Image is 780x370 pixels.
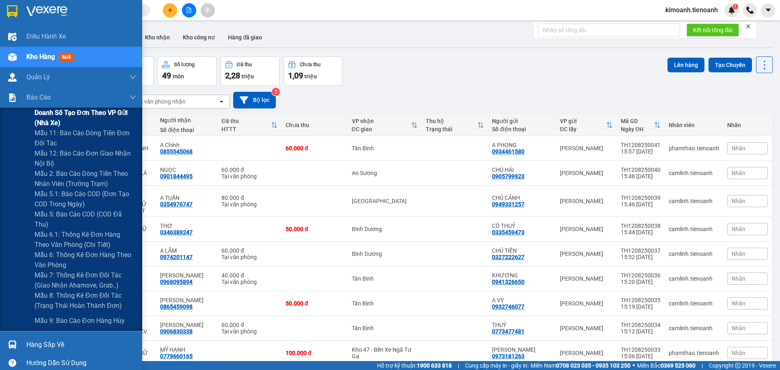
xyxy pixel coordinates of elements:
span: Mẫu 9: Báo cáo đơn hàng hủy [35,316,125,326]
span: mới [59,53,74,62]
div: [PERSON_NAME] [560,145,613,151]
div: [PERSON_NAME] [560,198,613,204]
div: Kho 47 - Bến Xe Ngã Tư Ga [352,346,418,359]
span: triệu [241,73,254,80]
button: Số lượng49món [158,56,217,86]
div: LAM TRANG [160,322,213,328]
button: Lên hàng [667,58,704,72]
th: Toggle SortBy [422,115,488,136]
div: camlinh.tienoanh [669,300,719,307]
button: Kết nối tổng đài [687,24,739,37]
div: CHÚ CẢNH [492,195,552,201]
span: 2,28 [225,71,240,80]
div: [PERSON_NAME] [560,170,613,176]
span: Mẫu 5: Báo cáo COD (COD đã thu) [35,209,136,229]
div: ĐC lấy [560,126,606,132]
div: Bình Dương [352,226,418,232]
div: TH1208250040 [621,167,661,173]
div: phamthao.tienoanh [669,145,719,151]
div: Trạng thái [426,126,477,132]
div: Người nhận [160,117,213,123]
div: 80.000 đ [221,195,277,201]
div: 40.000 đ [221,272,277,279]
div: Tân Bình [352,300,418,307]
span: ⚪️ [633,364,635,367]
span: down [130,94,136,101]
span: file-add [186,7,192,13]
div: TH1208250038 [621,223,661,229]
div: 0906830338 [160,328,193,335]
span: Nhãn [732,198,745,204]
strong: 0708 023 035 - 0935 103 250 [556,362,630,369]
div: 0932746077 [492,303,524,310]
div: Tại văn phòng [221,279,277,285]
div: 0779660165 [160,353,193,359]
span: Mẫu 6.1: Thống kê đơn hàng theo văn phòng (Chi tiết) [35,229,136,250]
div: TH1208250033 [621,346,661,353]
div: Nhãn [727,122,768,128]
div: Tại văn phòng [221,328,277,335]
sup: 1 [732,4,738,9]
div: 0949331257 [492,201,524,208]
div: A VỴ [492,297,552,303]
div: camlinh.tienoanh [669,226,719,232]
strong: 0369 525 060 [661,362,695,369]
div: 15:57 [DATE] [621,148,661,155]
th: Toggle SortBy [556,115,617,136]
div: 60.000 đ [221,247,277,254]
span: Nhãn [732,170,745,176]
div: VP gửi [560,118,606,124]
div: Mã GD [621,118,654,124]
div: CHỊ THẢO [160,297,213,303]
span: caret-down [765,6,772,14]
div: 0773477481 [492,328,524,335]
div: [PERSON_NAME] [560,275,613,282]
span: Mẫu 5.1: Báo cáo COD (Đơn tạo COD trong ngày) [35,189,136,209]
div: C HUYỀN [160,272,213,279]
div: 0855545068 [160,148,193,155]
div: Tân Bình [352,275,418,282]
div: ĐC giao [352,126,412,132]
span: | [702,361,703,370]
span: Nhãn [732,350,745,356]
div: THƠ [160,223,213,229]
button: plus [163,3,177,17]
div: 100.000 đ [286,350,344,356]
div: A Chính [160,142,213,148]
span: Mẫu 11: Báo cáo dòng tiền đơn đối tác [35,128,136,148]
div: HTTT [221,126,271,132]
div: 15:48 [DATE] [621,173,661,180]
div: [PERSON_NAME] [560,300,613,307]
div: 15:06 [DATE] [621,353,661,359]
div: TH1208250041 [621,142,661,148]
div: NGỌC [160,167,213,173]
span: Hỗ trợ kỹ thuật: [377,361,452,370]
div: TH1208250034 [621,322,661,328]
div: 60.000 đ [221,322,277,328]
span: Nhãn [732,251,745,257]
div: 15:32 [DATE] [621,254,661,260]
div: Ngày ĐH [621,126,654,132]
div: CÔ THUỶ [492,223,552,229]
span: 1 [734,4,737,9]
sup: 2 [272,88,280,96]
span: kimoanh.tienoanh [659,5,724,15]
div: [PERSON_NAME] [560,350,613,356]
div: An Sương [352,170,418,176]
div: [PERSON_NAME] [560,325,613,331]
th: Toggle SortBy [617,115,665,136]
img: warehouse-icon [8,73,17,82]
span: Điều hành xe [26,31,66,41]
img: warehouse-icon [8,340,17,349]
div: [GEOGRAPHIC_DATA] [352,198,418,204]
span: Quản Lý [26,72,50,82]
div: camlinh.tienoanh [669,275,719,282]
div: CHÚ HẢI [492,167,552,173]
div: A LÃM [160,247,213,254]
div: 15:20 [DATE] [621,279,661,285]
div: 0974201147 [160,254,193,260]
div: 0905799923 [492,173,524,180]
div: camlinh.tienoanh [669,198,719,204]
div: 0354976747 [160,201,193,208]
div: MỸ HẠNH [160,346,213,353]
